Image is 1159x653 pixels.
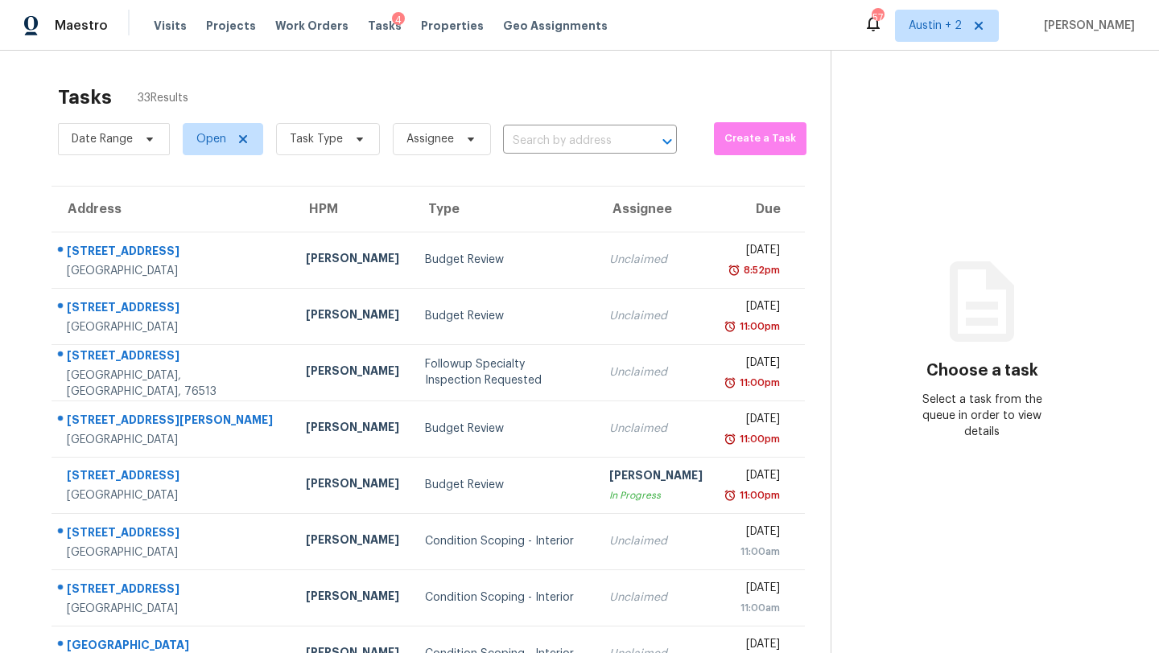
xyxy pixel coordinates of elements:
[728,355,780,375] div: [DATE]
[425,533,584,549] div: Condition Scoping - Interior
[503,18,608,34] span: Geo Assignments
[67,467,280,487] div: [STREET_ADDRESS]
[609,467,703,487] div: [PERSON_NAME]
[907,392,1058,440] div: Select a task from the queue in order to view details
[275,18,349,34] span: Work Orders
[425,356,584,388] div: Followup Specialty Inspection Requested
[740,262,780,278] div: 8:52pm
[306,475,399,495] div: [PERSON_NAME]
[52,187,293,232] th: Address
[67,243,280,263] div: [STREET_ADDRESS]
[724,318,736,335] img: Overdue Alarm Icon
[736,375,780,391] div: 11:00pm
[67,487,280,503] div: [GEOGRAPHIC_DATA]
[392,12,405,28] div: 4
[609,533,703,549] div: Unclaimed
[67,432,280,448] div: [GEOGRAPHIC_DATA]
[728,544,780,560] div: 11:00am
[728,411,780,431] div: [DATE]
[736,487,780,503] div: 11:00pm
[926,363,1038,379] h3: Choose a task
[609,252,703,268] div: Unclaimed
[609,308,703,324] div: Unclaimed
[421,18,484,34] span: Properties
[67,581,280,601] div: [STREET_ADDRESS]
[716,187,805,232] th: Due
[306,419,399,439] div: [PERSON_NAME]
[728,467,780,487] div: [DATE]
[728,600,780,616] div: 11:00am
[503,129,632,154] input: Search by address
[67,368,280,400] div: [GEOGRAPHIC_DATA], [GEOGRAPHIC_DATA], 76513
[67,299,280,319] div: [STREET_ADDRESS]
[872,10,883,26] div: 57
[72,131,133,147] span: Date Range
[728,242,780,262] div: [DATE]
[425,308,584,324] div: Budget Review
[736,318,780,335] div: 11:00pm
[609,421,703,437] div: Unclaimed
[728,524,780,544] div: [DATE]
[728,580,780,600] div: [DATE]
[736,431,780,447] div: 11:00pm
[67,263,280,279] div: [GEOGRAPHIC_DATA]
[714,122,806,155] button: Create a Task
[67,347,280,368] div: [STREET_ADDRESS]
[609,364,703,380] div: Unclaimed
[67,601,280,617] div: [GEOGRAPHIC_DATA]
[656,130,678,153] button: Open
[368,20,402,31] span: Tasks
[425,421,584,437] div: Budget Review
[722,129,798,148] span: Create a Task
[206,18,256,34] span: Projects
[596,187,716,232] th: Assignee
[55,18,108,34] span: Maestro
[306,250,399,270] div: [PERSON_NAME]
[154,18,187,34] span: Visits
[724,431,736,447] img: Overdue Alarm Icon
[290,131,343,147] span: Task Type
[425,252,584,268] div: Budget Review
[138,90,188,106] span: 33 Results
[58,89,112,105] h2: Tasks
[306,363,399,383] div: [PERSON_NAME]
[425,589,584,606] div: Condition Scoping - Interior
[67,524,280,544] div: [STREET_ADDRESS]
[609,487,703,503] div: In Progress
[293,187,412,232] th: HPM
[406,131,454,147] span: Assignee
[67,412,280,432] div: [STREET_ADDRESS][PERSON_NAME]
[724,487,736,503] img: Overdue Alarm Icon
[728,262,740,278] img: Overdue Alarm Icon
[412,187,596,232] th: Type
[724,375,736,391] img: Overdue Alarm Icon
[306,532,399,552] div: [PERSON_NAME]
[306,306,399,326] div: [PERSON_NAME]
[909,18,962,34] span: Austin + 2
[728,298,780,318] div: [DATE]
[67,319,280,335] div: [GEOGRAPHIC_DATA]
[1037,18,1135,34] span: [PERSON_NAME]
[306,588,399,608] div: [PERSON_NAME]
[196,131,226,147] span: Open
[67,544,280,561] div: [GEOGRAPHIC_DATA]
[609,589,703,606] div: Unclaimed
[425,477,584,493] div: Budget Review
